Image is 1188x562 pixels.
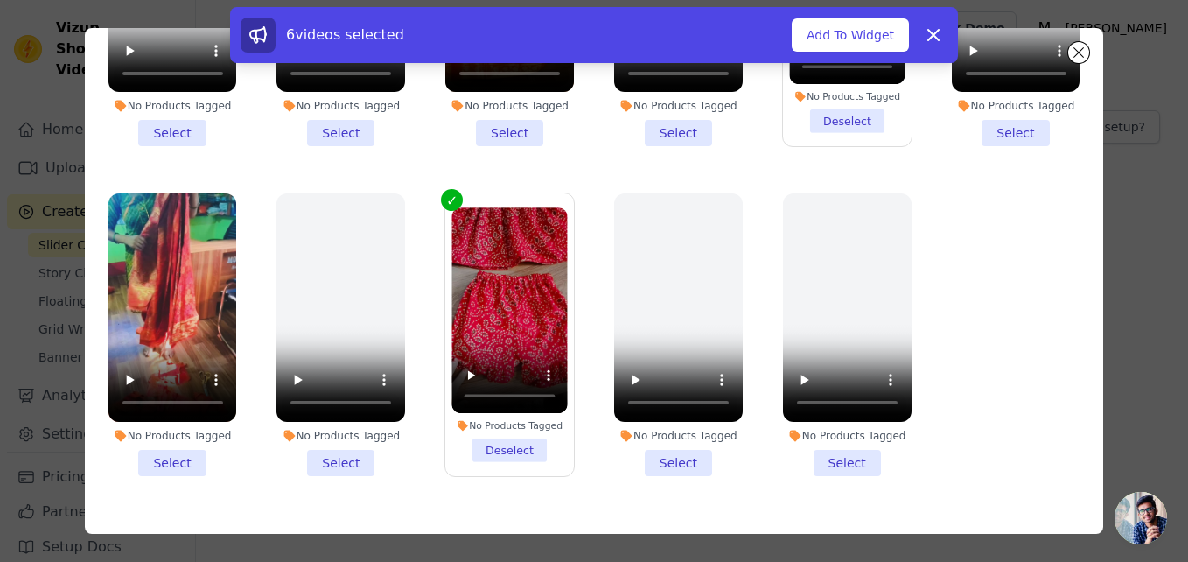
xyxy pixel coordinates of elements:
div: No Products Tagged [276,429,405,443]
button: Add To Widget [792,18,909,52]
div: No Products Tagged [108,429,237,443]
div: No Products Tagged [789,90,905,102]
div: No Products Tagged [614,99,743,113]
div: Open chat [1115,492,1167,544]
div: No Products Tagged [614,429,743,443]
div: No Products Tagged [108,99,237,113]
span: 6 videos selected [286,26,404,43]
div: No Products Tagged [952,99,1080,113]
div: No Products Tagged [452,420,568,432]
div: No Products Tagged [276,99,405,113]
div: No Products Tagged [445,99,574,113]
div: No Products Tagged [783,429,912,443]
